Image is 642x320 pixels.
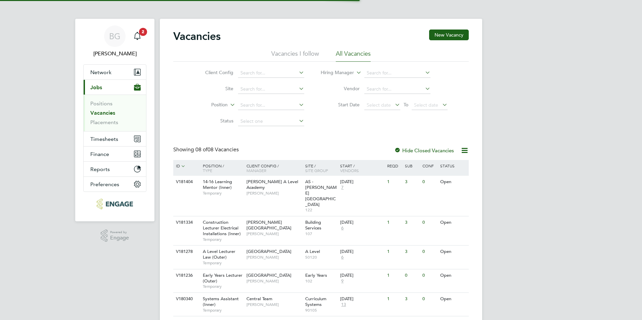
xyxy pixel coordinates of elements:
[203,237,243,242] span: Temporary
[340,296,384,302] div: [DATE]
[203,249,235,260] span: A Level Lecturer Law (Outer)
[439,269,468,282] div: Open
[195,86,233,92] label: Site
[421,293,438,305] div: 0
[340,278,345,284] span: 9
[321,102,360,108] label: Start Date
[305,249,320,254] span: A Level
[203,296,239,307] span: Systems Assistant (Inner)
[174,269,198,282] div: V181236
[429,30,469,40] button: New Vacancy
[305,207,337,213] span: 122
[394,147,454,154] label: Hide Closed Vacancies
[304,160,339,176] div: Site /
[203,284,243,289] span: Temporary
[246,255,302,260] span: [PERSON_NAME]
[439,293,468,305] div: Open
[174,293,198,305] div: V180340
[421,216,438,229] div: 0
[340,185,345,191] span: 7
[385,160,403,171] div: Reqd
[271,50,319,62] li: Vacancies I follow
[403,246,421,258] div: 3
[83,50,146,58] span: Becky Green
[203,308,243,313] span: Temporary
[403,269,421,282] div: 0
[340,249,384,255] div: [DATE]
[139,28,147,36] span: 2
[90,110,115,116] a: Vacancies
[421,246,438,258] div: 0
[131,25,144,47] a: 2
[364,85,430,94] input: Search for...
[305,278,337,284] span: 102
[174,246,198,258] div: V181278
[203,168,212,173] span: Type
[246,302,302,307] span: [PERSON_NAME]
[195,146,208,153] span: 08 of
[439,216,468,229] div: Open
[84,131,146,146] button: Timesheets
[195,118,233,124] label: Status
[84,95,146,131] div: Jobs
[189,102,228,108] label: Position
[385,216,403,229] div: 1
[174,176,198,188] div: V181404
[90,100,112,107] a: Positions
[246,249,291,254] span: [GEOGRAPHIC_DATA]
[315,69,354,76] label: Hiring Manager
[305,168,328,173] span: Site Group
[203,191,243,196] span: Temporary
[238,117,304,126] input: Select one
[90,181,119,188] span: Preferences
[385,269,403,282] div: 1
[203,179,232,190] span: 14-16 Learning Mentor (Inner)
[439,176,468,188] div: Open
[336,50,371,62] li: All Vacancies
[321,86,360,92] label: Vendor
[403,216,421,229] div: 3
[173,30,221,43] h2: Vacancies
[340,225,345,231] span: 6
[110,235,129,241] span: Engage
[305,296,326,307] span: Curriculum Systems
[403,160,421,171] div: Sub
[385,176,403,188] div: 1
[90,151,109,157] span: Finance
[84,147,146,161] button: Finance
[246,231,302,236] span: [PERSON_NAME]
[364,68,430,78] input: Search for...
[439,246,468,258] div: Open
[421,160,438,171] div: Conf
[305,231,337,236] span: 107
[195,146,239,153] span: 08 Vacancies
[385,246,403,258] div: 1
[173,146,240,153] div: Showing
[238,68,304,78] input: Search for...
[305,179,337,207] span: AS - [PERSON_NAME][GEOGRAPHIC_DATA]
[109,32,121,41] span: BG
[305,308,337,313] span: 90105
[195,69,233,75] label: Client Config
[203,219,241,236] span: Construction Lecturer Electrical Installations (Inner)
[246,278,302,284] span: [PERSON_NAME]
[246,296,272,302] span: Central Team
[203,272,242,284] span: Early Years Lecturer (Outer)
[84,162,146,176] button: Reports
[90,84,102,91] span: Jobs
[90,69,111,75] span: Network
[83,199,146,209] a: Go to home page
[174,160,198,172] div: ID
[75,19,154,221] nav: Main navigation
[246,272,291,278] span: [GEOGRAPHIC_DATA]
[84,65,146,79] button: Network
[421,176,438,188] div: 0
[203,260,243,266] span: Temporary
[338,160,385,176] div: Start /
[402,100,410,109] span: To
[97,199,133,209] img: carbonrecruitment-logo-retina.png
[246,219,291,231] span: [PERSON_NAME][GEOGRAPHIC_DATA]
[83,25,146,58] a: BG[PERSON_NAME]
[403,176,421,188] div: 3
[110,229,129,235] span: Powered by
